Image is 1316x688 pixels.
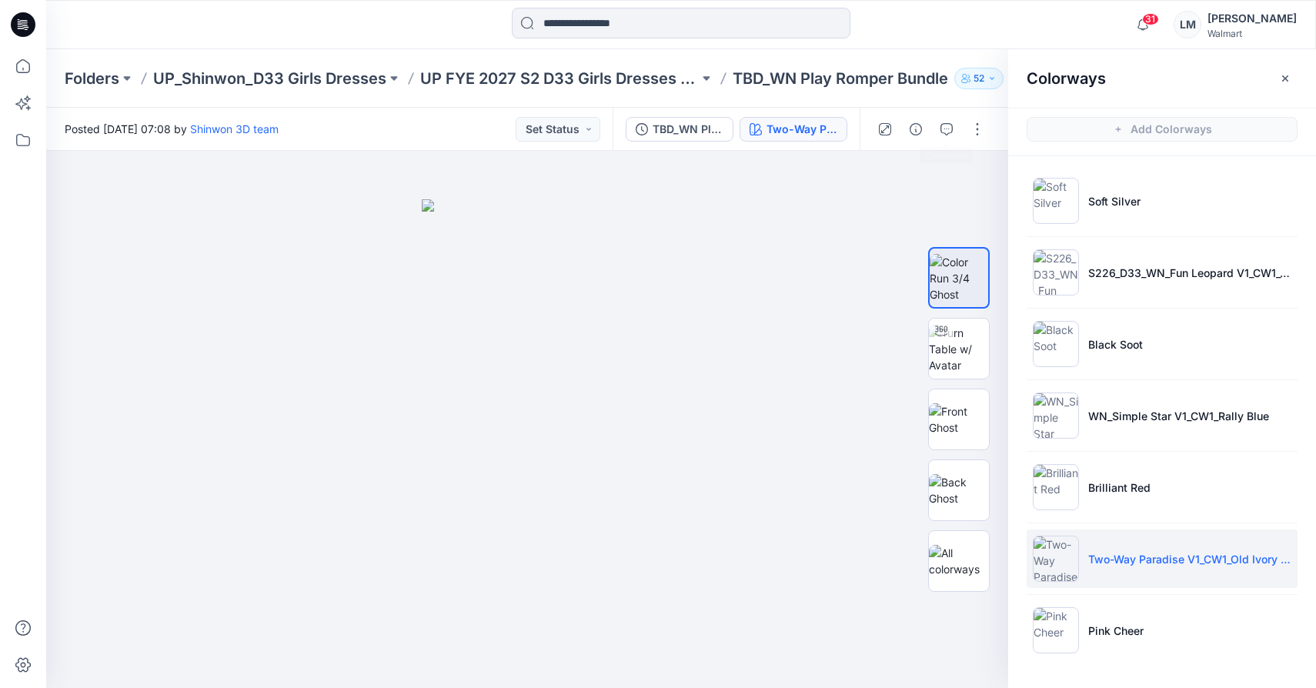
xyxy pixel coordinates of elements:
[930,254,988,302] img: Color Run 3/4 Ghost
[1033,249,1079,296] img: S226_D33_WN_Fun Leopard V1_CW1_Old Ivory Cream
[1088,193,1141,209] p: Soft Silver
[929,325,989,373] img: Turn Table w/ Avatar
[1088,408,1269,424] p: WN_Simple Star V1_CW1_Rally Blue
[1088,623,1144,639] p: Pink Cheer
[929,474,989,506] img: Back Ghost
[929,545,989,577] img: All colorways
[903,117,928,142] button: Details
[1088,479,1151,496] p: Brilliant Red
[1033,464,1079,510] img: Brilliant Red
[1033,321,1079,367] img: Black Soot
[653,121,723,138] div: TBD_WN Play Romper Bundle
[740,117,847,142] button: Two-Way Paradise V1_CW1_Old Ivory Cream_WM_MILLSHEET_REVISED_0724
[65,68,119,89] a: Folders
[65,121,279,137] span: Posted [DATE] 07:08 by
[1207,9,1297,28] div: [PERSON_NAME]
[1088,265,1291,281] p: S226_D33_WN_Fun Leopard V1_CW1_Old Ivory Cream
[1033,392,1079,439] img: WN_Simple Star V1_CW1_Rally Blue
[1033,607,1079,653] img: Pink Cheer
[626,117,733,142] button: TBD_WN Play Romper Bundle
[929,403,989,436] img: Front Ghost
[1142,13,1159,25] span: 31
[954,68,1004,89] button: 52
[420,68,699,89] a: UP FYE 2027 S2 D33 Girls Dresses Shinwon
[190,122,279,135] a: Shinwon 3D team
[1088,551,1291,567] p: Two-Way Paradise V1_CW1_Old Ivory Cream_WM_MILLSHEET_REVISED_0724
[1033,536,1079,582] img: Two-Way Paradise V1_CW1_Old Ivory Cream_WM_MILLSHEET_REVISED_0724
[733,68,948,89] p: TBD_WN Play Romper Bundle
[422,199,633,688] img: eyJhbGciOiJIUzI1NiIsImtpZCI6IjAiLCJzbHQiOiJzZXMiLCJ0eXAiOiJKV1QifQ.eyJkYXRhIjp7InR5cGUiOiJzdG9yYW...
[1027,69,1106,88] h2: Colorways
[1088,336,1143,352] p: Black Soot
[1033,178,1079,224] img: Soft Silver
[1207,28,1297,39] div: Walmart
[974,70,984,87] p: 52
[767,121,837,138] div: Two-Way Paradise V1_CW1_Old Ivory Cream_WM_MILLSHEET_REVISED_0724
[1174,11,1201,38] div: LM
[153,68,386,89] a: UP_Shinwon_D33 Girls Dresses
